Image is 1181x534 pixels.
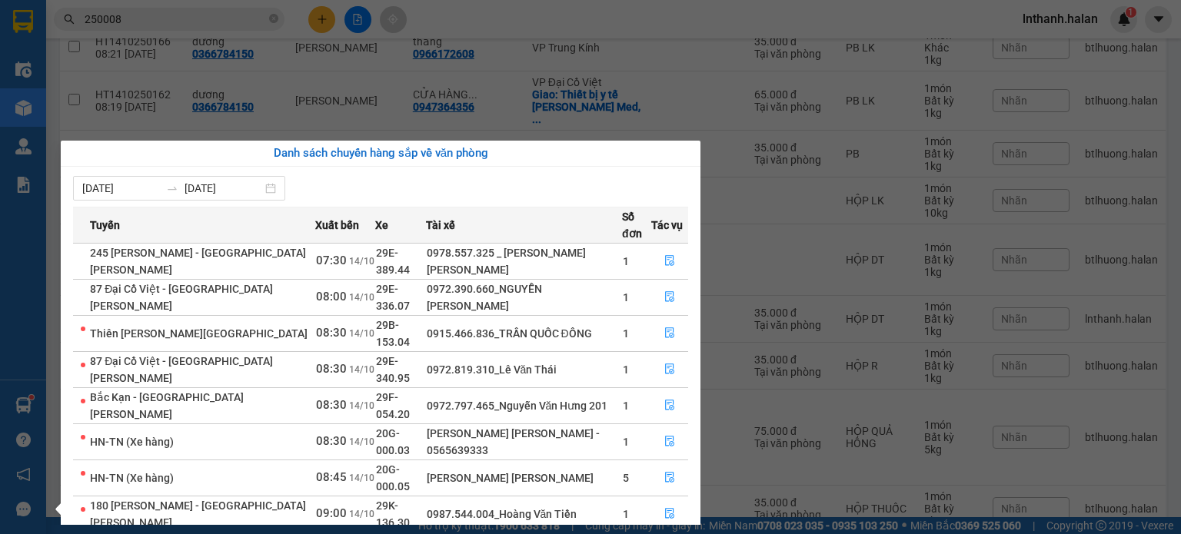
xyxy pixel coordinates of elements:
[623,400,629,412] span: 1
[623,291,629,303] span: 1
[652,393,687,418] button: file-done
[316,398,347,412] span: 08:30
[90,436,174,448] span: HN-TN (Xe hàng)
[427,425,621,459] div: [PERSON_NAME] [PERSON_NAME] - 0565639333
[316,290,347,303] span: 08:00
[90,472,174,484] span: HN-TN (Xe hàng)
[349,328,374,339] span: 14/10
[90,283,273,312] span: 87 Đại Cồ Việt - [GEOGRAPHIC_DATA][PERSON_NAME]
[664,327,675,340] span: file-done
[376,355,410,384] span: 29E-340.95
[376,463,410,493] span: 20G-000.05
[652,249,687,274] button: file-done
[90,327,308,340] span: Thiên [PERSON_NAME][GEOGRAPHIC_DATA]
[622,208,650,242] span: Số đơn
[623,436,629,448] span: 1
[664,291,675,303] span: file-done
[376,247,410,276] span: 29E-389.44
[376,427,410,456] span: 20G-000.03
[349,509,374,519] span: 14/10
[652,502,687,526] button: file-done
[427,244,621,278] div: 0978.557.325 _ [PERSON_NAME] [PERSON_NAME]
[427,280,621,314] div: 0972.390.660_NGUYỄN [PERSON_NAME]
[185,180,262,197] input: Đến ngày
[623,363,629,376] span: 1
[651,217,683,234] span: Tác vụ
[376,319,410,348] span: 29B-153.04
[376,499,410,529] span: 29K-136.30
[426,217,455,234] span: Tài xế
[316,506,347,520] span: 09:00
[73,144,688,163] div: Danh sách chuyến hàng sắp về văn phòng
[427,469,621,486] div: [PERSON_NAME] [PERSON_NAME]
[664,363,675,376] span: file-done
[376,391,410,420] span: 29F-054.20
[652,430,687,454] button: file-done
[664,400,675,412] span: file-done
[623,508,629,520] span: 1
[652,285,687,310] button: file-done
[623,472,629,484] span: 5
[90,247,306,276] span: 245 [PERSON_NAME] - [GEOGRAPHIC_DATA][PERSON_NAME]
[376,283,410,312] span: 29E-336.07
[427,397,621,414] div: 0972.797.465_Nguyễn Văn Hưng 201
[349,292,374,303] span: 14/10
[90,499,306,529] span: 180 [PERSON_NAME] - [GEOGRAPHIC_DATA][PERSON_NAME]
[652,466,687,490] button: file-done
[316,254,347,267] span: 07:30
[90,355,273,384] span: 87 Đại Cồ Việt - [GEOGRAPHIC_DATA][PERSON_NAME]
[349,436,374,447] span: 14/10
[664,508,675,520] span: file-done
[664,436,675,448] span: file-done
[90,217,120,234] span: Tuyến
[427,361,621,378] div: 0972.819.310_Lê Văn Thái
[316,362,347,376] span: 08:30
[375,217,388,234] span: Xe
[349,364,374,375] span: 14/10
[652,321,687,346] button: file-done
[316,470,347,484] span: 08:45
[623,255,629,267] span: 1
[90,391,244,420] span: Bắc Kạn - [GEOGRAPHIC_DATA][PERSON_NAME]
[652,357,687,382] button: file-done
[82,180,160,197] input: Từ ngày
[427,325,621,342] div: 0915.466.836_TRẦN QUỐC ĐÔNG
[349,473,374,483] span: 14/10
[166,182,178,194] span: swap-right
[316,434,347,448] span: 08:30
[664,255,675,267] span: file-done
[427,506,621,522] div: 0987.544.004_Hoàng Văn Tiền
[349,400,374,411] span: 14/10
[166,182,178,194] span: to
[349,256,374,267] span: 14/10
[664,472,675,484] span: file-done
[315,217,359,234] span: Xuất bến
[623,327,629,340] span: 1
[316,326,347,340] span: 08:30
